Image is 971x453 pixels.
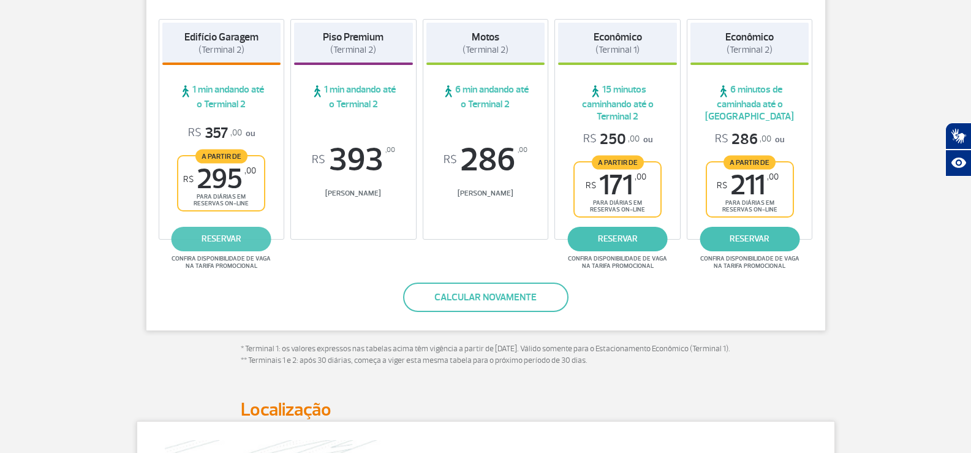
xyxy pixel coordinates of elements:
[635,172,646,182] sup: ,00
[463,44,508,56] span: (Terminal 2)
[586,180,596,191] sup: R$
[323,31,383,44] strong: Piso Premium
[294,143,413,177] span: 393
[592,155,644,169] span: A partir de
[244,166,256,176] sup: ,00
[188,124,255,143] p: ou
[241,343,731,367] p: * Terminal 1: os valores expressos nas tabelas acima têm vigência a partir de [DATE]. Válido some...
[725,31,774,44] strong: Econômico
[385,143,395,157] sup: ,00
[583,130,640,149] span: 250
[690,83,809,123] span: 6 minutos de caminhada até o [GEOGRAPHIC_DATA]
[566,255,669,270] span: Confira disponibilidade de vaga na tarifa promocional
[594,31,642,44] strong: Econômico
[241,398,731,421] h2: Localização
[583,130,652,149] p: ou
[294,189,413,198] span: [PERSON_NAME]
[945,150,971,177] button: Abrir recursos assistivos.
[188,124,242,143] span: 357
[195,149,247,163] span: A partir de
[727,44,773,56] span: (Terminal 2)
[945,123,971,150] button: Abrir tradutor de língua de sinais.
[170,255,273,270] span: Confira disponibilidade de vaga na tarifa promocional
[568,227,668,251] a: reservar
[162,83,281,110] span: 1 min andando até o Terminal 2
[184,31,259,44] strong: Edifício Garagem
[700,227,799,251] a: reservar
[595,44,640,56] span: (Terminal 1)
[518,143,527,157] sup: ,00
[945,123,971,177] div: Plugin de acessibilidade da Hand Talk.
[312,153,325,167] sup: R$
[172,227,271,251] a: reservar
[717,199,782,213] span: para diárias em reservas on-line
[724,155,776,169] span: A partir de
[189,193,254,207] span: para diárias em reservas on-line
[330,44,376,56] span: (Terminal 2)
[426,189,545,198] span: [PERSON_NAME]
[403,283,569,312] button: Calcular novamente
[717,172,779,199] span: 211
[698,255,801,270] span: Confira disponibilidade de vaga na tarifa promocional
[472,31,499,44] strong: Motos
[586,172,646,199] span: 171
[426,83,545,110] span: 6 min andando até o Terminal 2
[558,83,677,123] span: 15 minutos caminhando até o Terminal 2
[198,44,244,56] span: (Terminal 2)
[717,180,727,191] sup: R$
[183,166,256,193] span: 295
[767,172,779,182] sup: ,00
[715,130,784,149] p: ou
[585,199,650,213] span: para diárias em reservas on-line
[444,153,457,167] sup: R$
[294,83,413,110] span: 1 min andando até o Terminal 2
[715,130,771,149] span: 286
[426,143,545,177] span: 286
[183,174,194,185] sup: R$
